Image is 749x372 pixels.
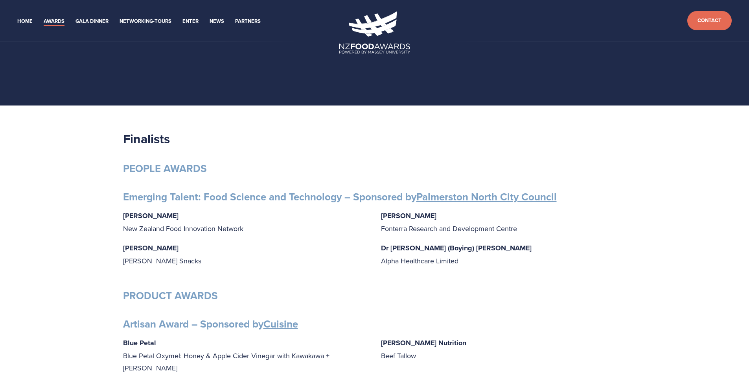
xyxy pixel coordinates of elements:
strong: Blue Petal [123,338,156,348]
strong: Finalists [123,130,170,148]
strong: Dr [PERSON_NAME] (Boying) [PERSON_NAME] [381,243,532,253]
a: Partners [235,17,261,26]
strong: Artisan Award – Sponsored by [123,316,298,331]
strong: Emerging Talent: Food Science and Technology – Sponsored by [123,189,557,204]
p: New Zealand Food Innovation Network [123,209,368,235]
a: News [210,17,224,26]
a: Networking-Tours [120,17,171,26]
a: Enter [182,17,199,26]
a: Gala Dinner [75,17,109,26]
p: Fonterra Research and Development Centre [381,209,626,235]
p: Beef Tallow [381,337,626,362]
a: Contact [687,11,732,30]
strong: [PERSON_NAME] Nutrition [381,338,466,348]
a: Home [17,17,33,26]
a: Palmerston North City Council [416,189,557,204]
strong: [PERSON_NAME] [123,211,179,221]
p: Alpha Healthcare Limited [381,242,626,267]
a: Awards [44,17,64,26]
strong: [PERSON_NAME] [381,211,436,221]
strong: PRODUCT AWARDS [123,288,218,303]
a: Cuisine [263,316,298,331]
strong: [PERSON_NAME] [123,243,179,253]
strong: PEOPLE AWARDS [123,161,207,176]
p: [PERSON_NAME] Snacks [123,242,368,267]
